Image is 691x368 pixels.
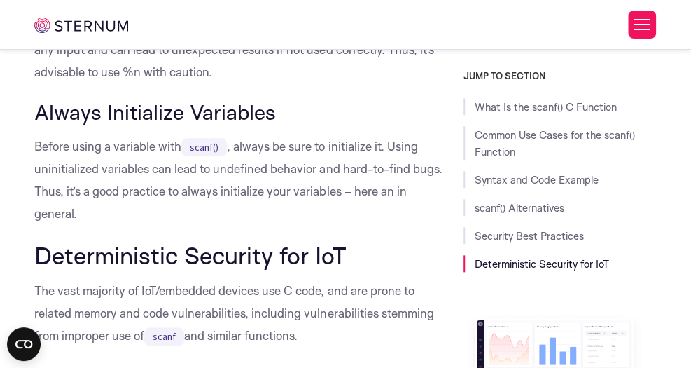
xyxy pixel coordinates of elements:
[463,70,657,81] h3: JUMP TO SECTION
[181,138,227,156] code: scanf()
[475,100,617,114] a: What Is the scanf() C Function
[475,173,599,186] a: Syntax and Code Example
[34,135,442,225] p: Before using a variable with , always be sure to initialize it. Using uninitialized variables can...
[475,257,609,271] a: Deterministic Security for IoT
[7,327,41,361] button: Open CMP widget
[34,280,442,347] p: The vast majority of IoT/embedded devices use C code, and are prone to related memory and code vu...
[34,242,442,268] h2: Deterministic Security for IoT
[34,100,442,124] h3: Always Initialize Variables
[144,327,184,346] code: scanf
[34,18,127,33] img: sternum iot
[475,128,635,158] a: Common Use Cases for the scanf() Function
[628,11,656,39] button: Toggle Menu
[475,201,564,214] a: scanf() Alternatives
[475,229,584,243] a: Security Best Practices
